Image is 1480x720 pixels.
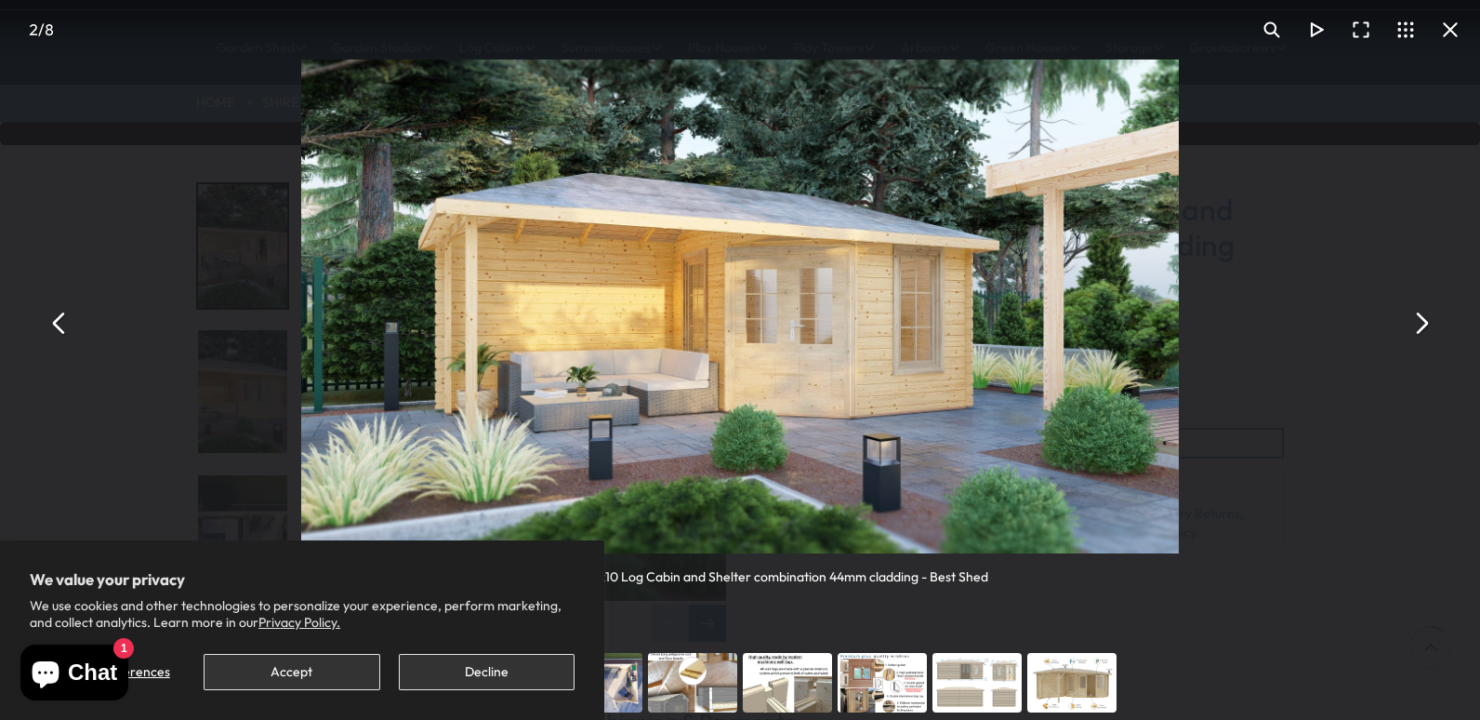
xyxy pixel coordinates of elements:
[7,7,74,52] div: /
[15,645,134,705] inbox-online-store-chat: Shopify online store chat
[204,654,379,690] button: Accept
[1428,7,1473,52] button: Close
[29,20,38,39] span: 2
[45,20,54,39] span: 8
[258,614,340,631] a: Privacy Policy.
[30,570,575,589] h2: We value your privacy
[30,597,575,631] p: We use cookies and other technologies to personalize your experience, perform marketing, and coll...
[37,300,82,345] button: Previous
[1383,7,1428,52] button: Toggle thumbnails
[1249,7,1294,52] button: Toggle zoom level
[399,654,575,690] button: Decline
[1398,300,1443,345] button: Next
[492,553,988,586] div: Shire Amarrillo 20x10 Log Cabin and Shelter combination 44mm cladding - Best Shed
